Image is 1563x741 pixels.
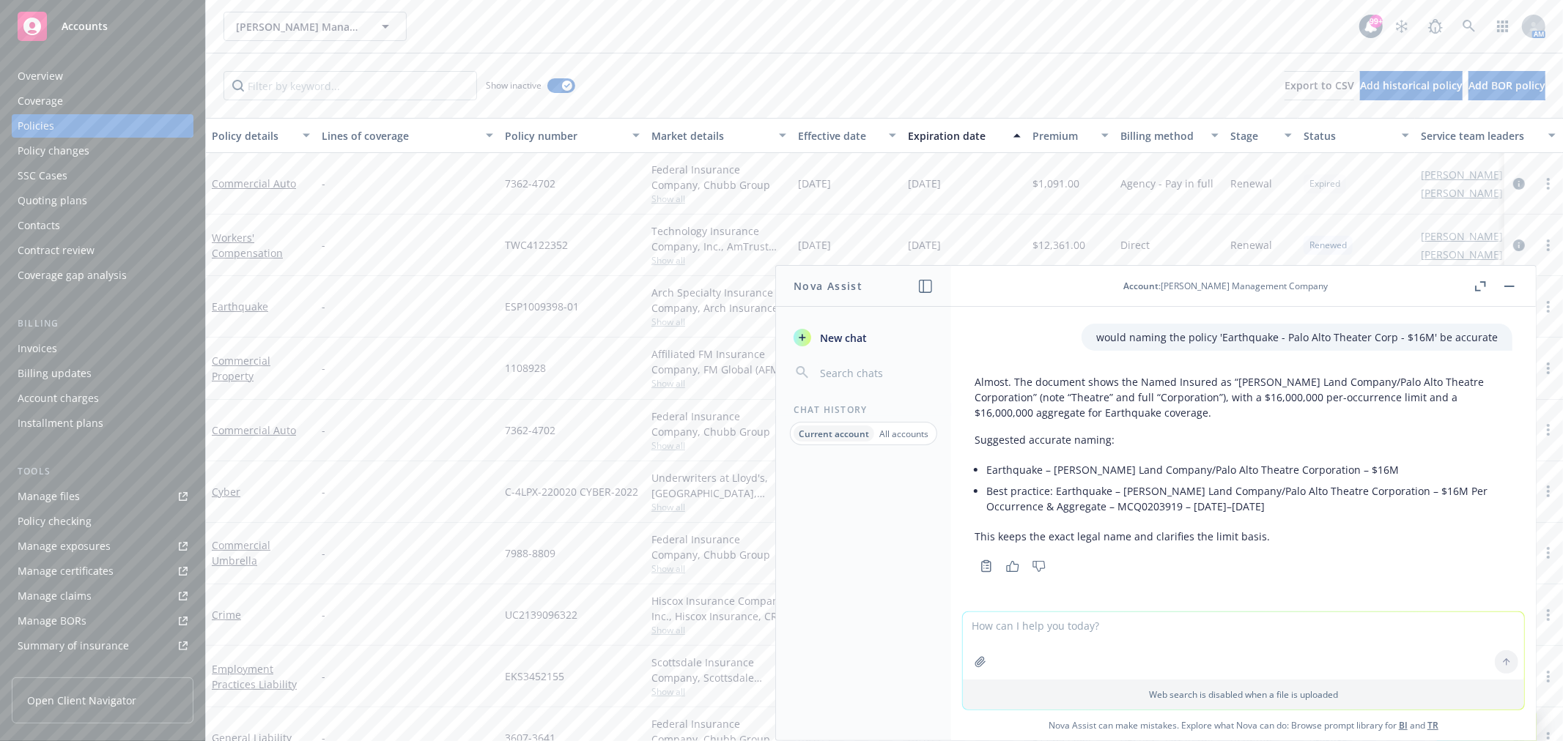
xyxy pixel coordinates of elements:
[651,254,786,267] span: Show all
[505,422,555,438] span: 7362-4702
[1309,239,1347,252] span: Renewed
[1421,128,1540,144] div: Service team leaders
[1399,719,1408,731] a: BI
[1309,177,1340,190] span: Expired
[12,559,193,583] a: Manage certificates
[651,655,786,685] div: Scottsdale Insurance Company, Scottsdale Insurance Company (Nationwide), CRC Group
[316,118,499,153] button: Lines of coverage
[505,299,579,314] span: ESP1009398-01
[212,231,283,260] a: Workers' Compensation
[1421,167,1503,182] a: [PERSON_NAME]
[908,176,941,191] span: [DATE]
[957,710,1530,740] span: Nova Assist can make mistakes. Explore what Nova can do: Browse prompt library for and
[499,118,646,153] button: Policy number
[1427,719,1438,731] a: TR
[322,484,325,499] span: -
[972,688,1515,701] p: Web search is disabled when a file is uploaded
[1285,78,1354,92] span: Export to CSV
[12,64,193,88] a: Overview
[322,422,325,438] span: -
[212,128,294,144] div: Policy details
[1124,280,1159,292] span: Account
[1032,176,1079,191] span: $1,091.00
[1455,12,1484,41] a: Search
[651,501,786,513] span: Show all
[1120,237,1150,253] span: Direct
[651,593,786,624] div: Hiscox Insurance Company Inc., Hiscox Insurance, CRC Group
[12,164,193,187] a: SSC Cases
[236,19,363,34] span: [PERSON_NAME] Management Company
[1115,118,1224,153] button: Billing method
[980,559,993,573] svg: Copy to clipboard
[792,118,902,153] button: Effective date
[1124,280,1329,292] div: : [PERSON_NAME] Management Company
[18,609,86,633] div: Manage BORs
[651,562,786,575] span: Show all
[212,176,296,190] a: Commercial Auto
[902,118,1027,153] button: Expiration date
[798,176,831,191] span: [DATE]
[1510,175,1528,193] a: circleInformation
[322,360,325,376] span: -
[322,128,477,144] div: Lines of coverage
[322,607,325,622] span: -
[12,387,193,410] a: Account charges
[18,337,57,360] div: Invoices
[206,118,316,153] button: Policy details
[817,362,934,383] input: Search chats
[212,354,270,383] a: Commercial Property
[1027,556,1051,576] button: Thumbs down
[18,485,80,508] div: Manage files
[817,330,867,346] span: New chat
[12,89,193,113] a: Coverage
[505,484,638,499] span: C-4LPX-220020 CYBER-2022
[651,193,786,205] span: Show all
[18,510,92,533] div: Policy checking
[12,6,193,47] a: Accounts
[651,285,786,316] div: Arch Specialty Insurance Company, Arch Insurance Company, Amwins
[12,214,193,237] a: Contacts
[986,459,1512,480] li: Earthquake – [PERSON_NAME] Land Company/Palo Alto Theatre Corporation – $16M
[18,584,92,608] div: Manage claims
[505,545,555,561] span: 7988-8809
[975,529,1512,544] p: This keeps the exact legal name and clarifies the limit basis.
[1285,71,1354,100] button: Export to CSV
[12,264,193,287] a: Coverage gap analysis
[651,162,786,193] div: Federal Insurance Company, Chubb Group
[18,64,63,88] div: Overview
[1230,237,1272,253] span: Renewal
[879,428,928,440] p: All accounts
[18,239,95,262] div: Contract review
[1027,118,1115,153] button: Premium
[12,609,193,633] a: Manage BORs
[1415,118,1562,153] button: Service team leaders
[12,634,193,658] a: Summary of insurance
[651,624,786,636] span: Show all
[12,535,193,558] a: Manage exposures
[322,545,325,561] span: -
[27,693,136,708] span: Open Client Navigator
[798,237,831,253] span: [DATE]
[12,139,193,163] a: Policy changes
[651,316,786,328] span: Show all
[1120,176,1213,191] span: Agency - Pay in full
[322,176,325,191] span: -
[322,299,325,314] span: -
[12,584,193,608] a: Manage claims
[223,12,407,41] button: [PERSON_NAME] Management Company
[799,428,869,440] p: Current account
[651,223,786,254] div: Technology Insurance Company, Inc., AmTrust Financial Services
[1230,176,1272,191] span: Renewal
[651,128,770,144] div: Market details
[1224,118,1298,153] button: Stage
[788,324,939,351] button: New chat
[505,128,624,144] div: Policy number
[12,464,193,479] div: Tools
[12,239,193,262] a: Contract review
[505,360,546,376] span: 1108928
[486,79,542,92] span: Show inactive
[212,423,296,437] a: Commercial Auto
[12,337,193,360] a: Invoices
[12,510,193,533] a: Policy checking
[1540,237,1557,254] a: more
